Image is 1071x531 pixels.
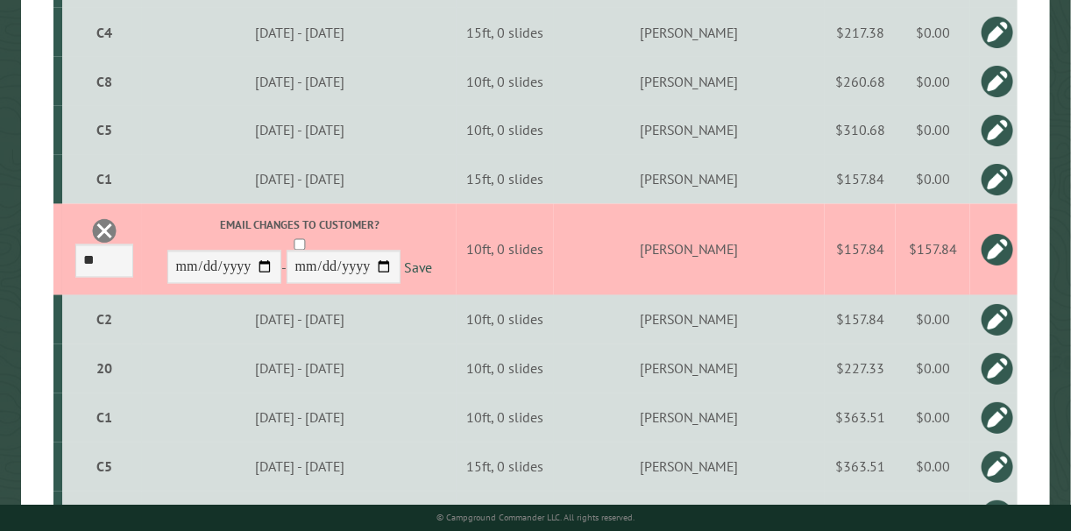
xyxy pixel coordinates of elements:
td: [PERSON_NAME] [554,106,825,155]
div: [DATE] - [DATE] [145,311,454,329]
div: C1 [69,409,139,427]
div: [DATE] - [DATE] [145,122,454,139]
td: 10ft, 0 slides [457,204,553,295]
a: Save [404,259,432,277]
td: $217.38 [825,8,896,57]
td: 15ft, 0 slides [457,155,553,204]
td: $0.00 [896,442,969,492]
td: $157.84 [896,204,969,295]
td: 10ft, 0 slides [457,393,553,442]
div: - [145,217,454,288]
a: Delete this reservation [91,218,117,244]
td: $0.00 [896,8,969,57]
div: [DATE] - [DATE] [145,458,454,476]
td: $227.33 [825,344,896,393]
td: $157.84 [825,204,896,295]
small: © Campground Commander LLC. All rights reserved. [436,512,635,523]
div: [DATE] - [DATE] [145,73,454,90]
label: Email changes to customer? [145,217,454,234]
td: [PERSON_NAME] [554,442,825,492]
td: [PERSON_NAME] [554,204,825,295]
div: [DATE] - [DATE] [145,24,454,41]
td: $0.00 [896,344,969,393]
td: $363.51 [825,393,896,442]
td: 15ft, 0 slides [457,442,553,492]
td: $260.68 [825,57,896,106]
td: 10ft, 0 slides [457,295,553,344]
td: $157.84 [825,295,896,344]
td: $157.84 [825,155,896,204]
div: 20 [69,360,139,378]
div: [DATE] - [DATE] [145,171,454,188]
td: $0.00 [896,57,969,106]
td: $0.00 [896,295,969,344]
div: C8 [69,73,139,90]
td: [PERSON_NAME] [554,155,825,204]
td: 10ft, 0 slides [457,106,553,155]
td: $310.68 [825,106,896,155]
td: [PERSON_NAME] [554,344,825,393]
div: C1 [69,171,139,188]
td: [PERSON_NAME] [554,57,825,106]
div: C2 [69,311,139,329]
td: [PERSON_NAME] [554,295,825,344]
td: [PERSON_NAME] [554,393,825,442]
td: $0.00 [896,155,969,204]
td: 10ft, 0 slides [457,57,553,106]
td: $363.51 [825,442,896,492]
td: 15ft, 0 slides [457,8,553,57]
div: C4 [69,24,139,41]
td: 10ft, 0 slides [457,344,553,393]
div: [DATE] - [DATE] [145,360,454,378]
td: $0.00 [896,106,969,155]
div: C5 [69,122,139,139]
td: [PERSON_NAME] [554,8,825,57]
div: [DATE] - [DATE] [145,409,454,427]
td: $0.00 [896,393,969,442]
div: C5 [69,458,139,476]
